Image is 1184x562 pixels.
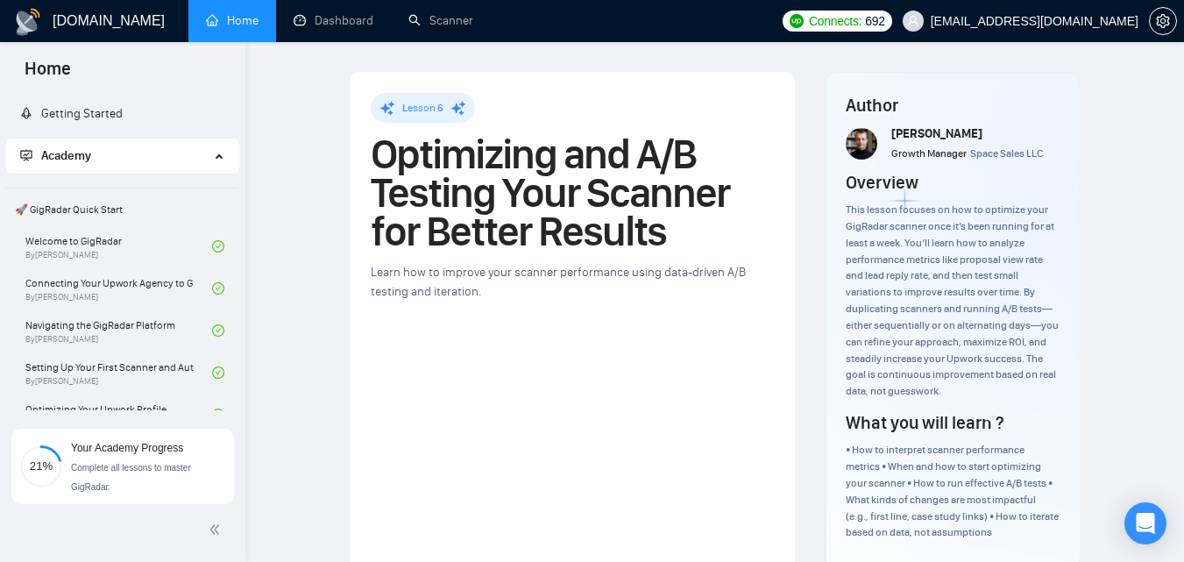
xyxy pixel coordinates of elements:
[25,227,212,266] a: Welcome to GigRadarBy[PERSON_NAME]
[8,192,237,227] span: 🚀 GigRadar Quick Start
[846,93,1059,117] h4: Author
[1150,14,1176,28] span: setting
[212,366,224,379] span: check-circle
[20,148,91,163] span: Academy
[1149,7,1177,35] button: setting
[11,56,85,93] span: Home
[371,135,774,251] h1: Optimizing and A/B Testing Your Scanner for Better Results
[20,149,32,161] span: fund-projection-screen
[809,11,861,31] span: Connects:
[294,13,373,28] a: dashboardDashboard
[212,282,224,295] span: check-circle
[891,147,967,160] span: Growth Manager
[891,126,982,141] span: [PERSON_NAME]
[865,11,884,31] span: 692
[1149,14,1177,28] a: setting
[1124,502,1166,544] div: Open Intercom Messenger
[408,13,473,28] a: searchScanner
[20,106,123,121] a: rocketGetting Started
[20,460,62,472] span: 21%
[6,96,238,132] li: Getting Started
[970,147,1043,160] span: Space Sales LLC
[25,353,212,392] a: Setting Up Your First Scanner and Auto-BidderBy[PERSON_NAME]
[907,15,919,27] span: user
[25,311,212,350] a: Navigating the GigRadar PlatformBy[PERSON_NAME]
[206,13,259,28] a: homeHome
[71,463,191,492] span: Complete all lessons to master GigRadar.
[212,409,224,421] span: check-circle
[41,148,91,163] span: Academy
[846,170,918,195] h4: Overview
[25,395,212,434] a: Optimizing Your Upwork Profile
[371,265,746,299] span: Learn how to improve your scanner performance using data-driven A/B testing and iteration.
[25,269,212,308] a: Connecting Your Upwork Agency to GigRadarBy[PERSON_NAME]
[14,8,42,36] img: logo
[71,442,183,454] span: Your Academy Progress
[846,442,1059,541] div: • How to interpret scanner performance metrics • When and how to start optimizing your scanner • ...
[846,202,1059,400] div: This lesson focuses on how to optimize your GigRadar scanner once it’s been running for at least ...
[209,521,226,538] span: double-left
[402,102,443,114] span: Lesson 6
[846,410,1003,435] h4: What you will learn ?
[846,128,877,160] img: vlad-t.jpg
[212,240,224,253] span: check-circle
[212,324,224,337] span: check-circle
[790,14,804,28] img: upwork-logo.png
